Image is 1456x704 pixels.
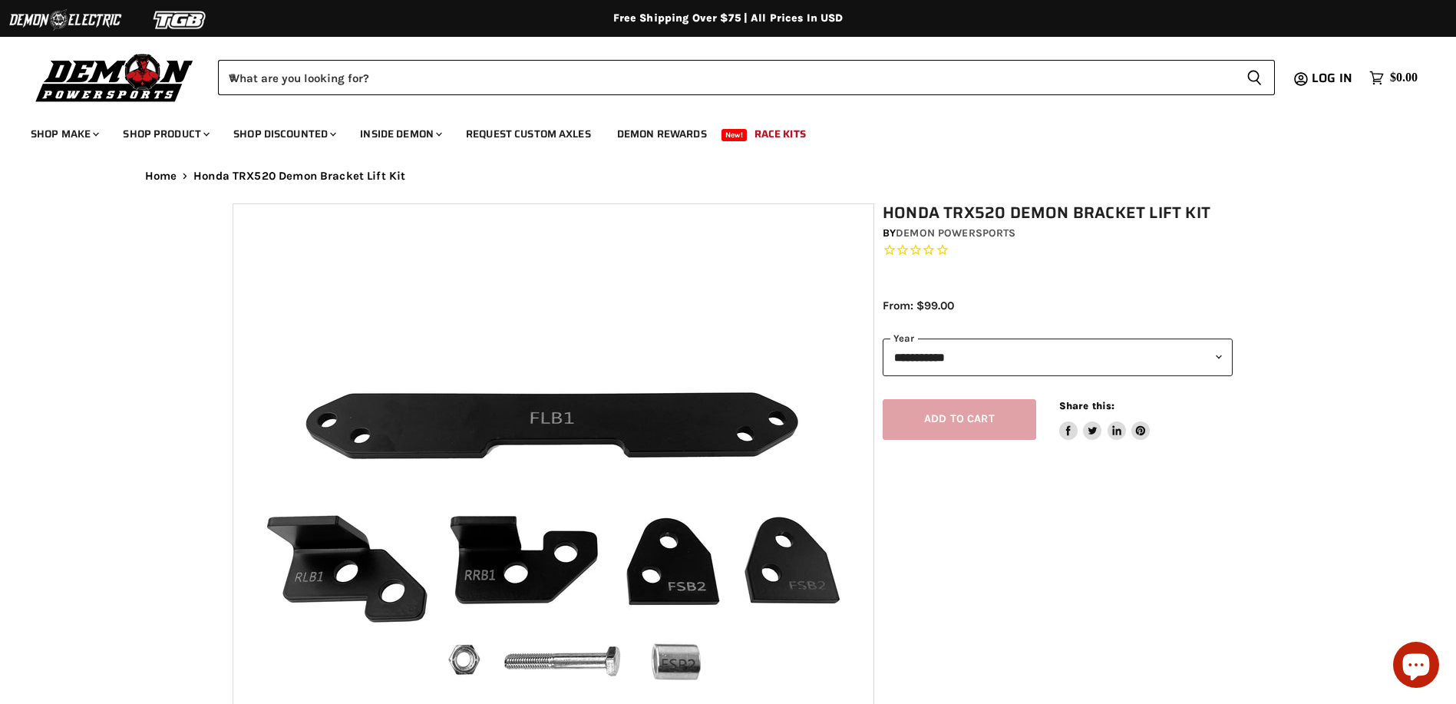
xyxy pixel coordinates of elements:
[123,5,238,35] img: TGB Logo 2
[1234,60,1275,95] button: Search
[145,170,177,183] a: Home
[111,118,219,150] a: Shop Product
[218,60,1275,95] form: Product
[743,118,817,150] a: Race Kits
[222,118,345,150] a: Shop Discounted
[19,118,108,150] a: Shop Make
[883,243,1233,259] span: Rated 0.0 out of 5 stars 0 reviews
[8,5,123,35] img: Demon Electric Logo 2
[883,339,1233,376] select: year
[218,60,1234,95] input: When autocomplete results are available use up and down arrows to review and enter to select
[1390,71,1418,85] span: $0.00
[454,118,603,150] a: Request Custom Axles
[1305,71,1362,85] a: Log in
[19,112,1414,150] ul: Main menu
[896,226,1015,240] a: Demon Powersports
[883,225,1233,242] div: by
[1388,642,1444,692] inbox-online-store-chat: Shopify online store chat
[721,129,748,141] span: New!
[1059,399,1151,440] aside: Share this:
[114,170,1342,183] nav: Breadcrumbs
[348,118,451,150] a: Inside Demon
[114,12,1342,25] div: Free Shipping Over $75 | All Prices In USD
[193,170,405,183] span: Honda TRX520 Demon Bracket Lift Kit
[883,299,954,312] span: From: $99.00
[883,203,1233,223] h1: Honda TRX520 Demon Bracket Lift Kit
[1312,68,1352,88] span: Log in
[31,50,199,104] img: Demon Powersports
[1362,67,1425,89] a: $0.00
[1059,400,1114,411] span: Share this:
[606,118,718,150] a: Demon Rewards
